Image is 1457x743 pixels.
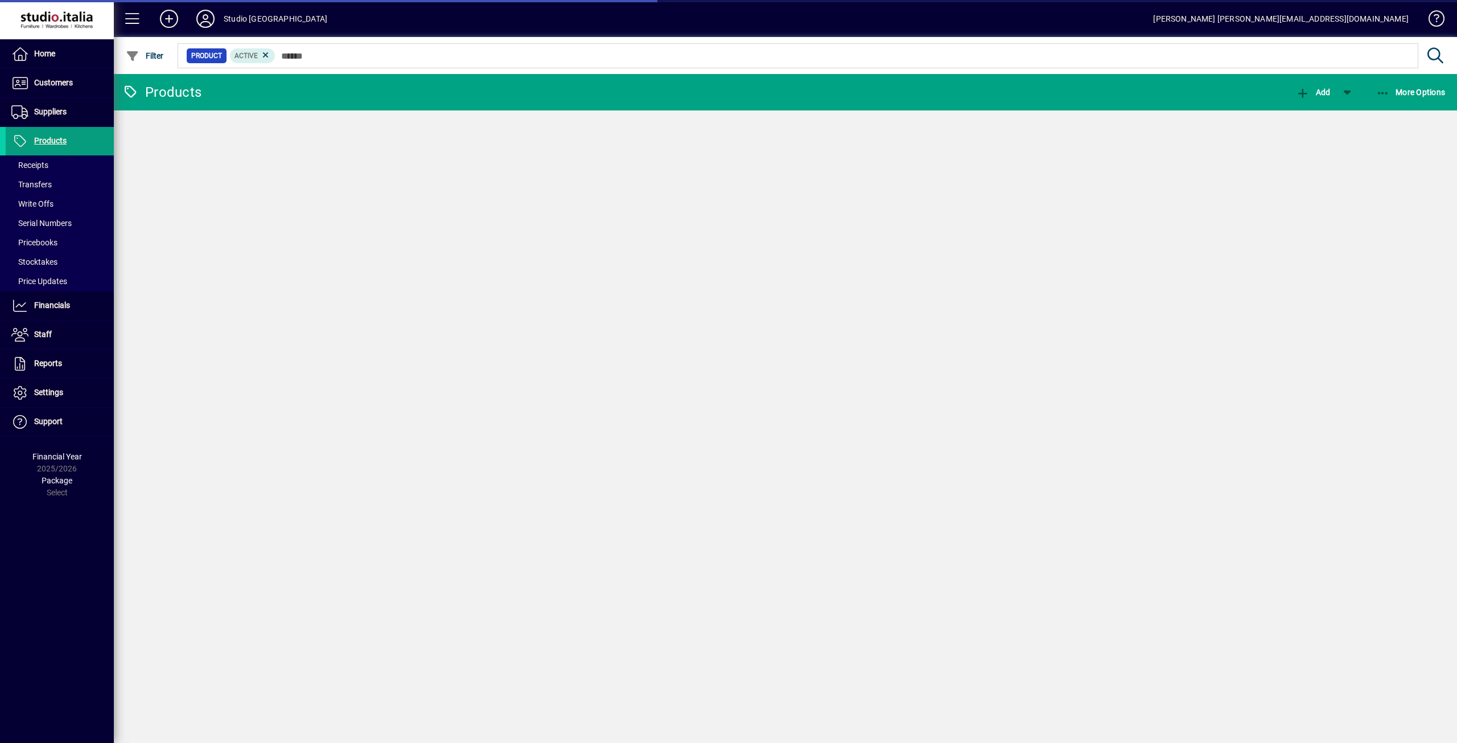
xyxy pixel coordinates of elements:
[11,180,52,189] span: Transfers
[151,9,187,29] button: Add
[6,175,114,194] a: Transfers
[123,46,167,66] button: Filter
[6,214,114,233] a: Serial Numbers
[11,257,57,266] span: Stocktakes
[32,452,82,461] span: Financial Year
[6,350,114,378] a: Reports
[11,199,53,208] span: Write Offs
[187,9,224,29] button: Profile
[6,408,114,436] a: Support
[11,219,72,228] span: Serial Numbers
[34,107,67,116] span: Suppliers
[122,83,201,101] div: Products
[34,301,70,310] span: Financials
[6,98,114,126] a: Suppliers
[224,10,327,28] div: Studio [GEOGRAPHIC_DATA]
[34,388,63,397] span: Settings
[234,52,258,60] span: Active
[6,194,114,214] a: Write Offs
[34,359,62,368] span: Reports
[6,252,114,272] a: Stocktakes
[6,379,114,407] a: Settings
[6,69,114,97] a: Customers
[34,417,63,426] span: Support
[6,155,114,175] a: Receipts
[6,272,114,291] a: Price Updates
[6,321,114,349] a: Staff
[126,51,164,60] span: Filter
[230,48,275,63] mat-chip: Activation Status: Active
[34,136,67,145] span: Products
[11,277,67,286] span: Price Updates
[11,238,57,247] span: Pricebooks
[42,476,72,485] span: Package
[1373,82,1448,102] button: More Options
[1153,10,1409,28] div: [PERSON_NAME] [PERSON_NAME][EMAIL_ADDRESS][DOMAIN_NAME]
[34,330,52,339] span: Staff
[191,50,222,61] span: Product
[6,233,114,252] a: Pricebooks
[34,49,55,58] span: Home
[1376,88,1446,97] span: More Options
[34,78,73,87] span: Customers
[1420,2,1443,39] a: Knowledge Base
[1293,82,1333,102] button: Add
[11,161,48,170] span: Receipts
[1296,88,1330,97] span: Add
[6,40,114,68] a: Home
[6,292,114,320] a: Financials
